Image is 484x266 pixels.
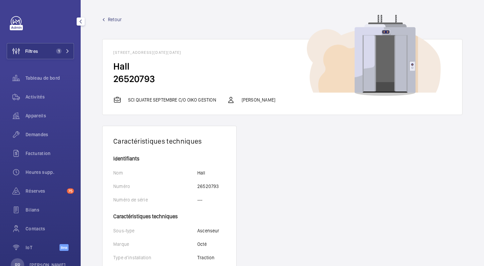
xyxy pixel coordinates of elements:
[26,225,74,232] span: Contacts
[113,196,197,203] p: Numéro de série
[197,254,214,261] p: Traction
[113,169,197,176] p: Nom
[56,48,62,54] span: 1
[113,241,197,248] p: Marque
[67,188,74,194] span: 75
[113,50,451,55] h1: [STREET_ADDRESS][DATE][DATE]
[26,75,74,81] span: Tableau de bord
[108,16,122,23] span: Retour
[59,244,69,251] span: Beta
[113,227,197,234] p: Sous-type
[7,43,74,59] button: Filtres1
[26,131,74,138] span: Demandes
[197,183,219,190] p: 26520793
[113,156,226,161] h4: Identifiants
[113,137,226,145] h1: Caractéristiques techniques
[307,15,441,96] img: device image
[197,227,219,234] p: Ascenseur
[26,206,74,213] span: Bilans
[113,73,451,85] h2: 26520793
[26,93,74,100] span: Activités
[197,169,205,176] p: Hall
[197,196,203,203] p: ---
[26,112,74,119] span: Appareils
[113,60,451,73] h2: Hall
[26,244,59,251] span: IoT
[113,210,226,219] h4: Caractéristiques techniques
[242,97,275,103] p: [PERSON_NAME]
[128,97,216,103] p: SCI QUATRE SEPTEMBRE C/O OIKO GESTION
[113,254,197,261] p: Type d'installation
[197,241,207,248] p: Octé
[26,169,74,176] span: Heures supp.
[113,183,197,190] p: Numéro
[26,150,74,157] span: Facturation
[26,188,64,194] span: Réserves
[25,48,38,54] span: Filtres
